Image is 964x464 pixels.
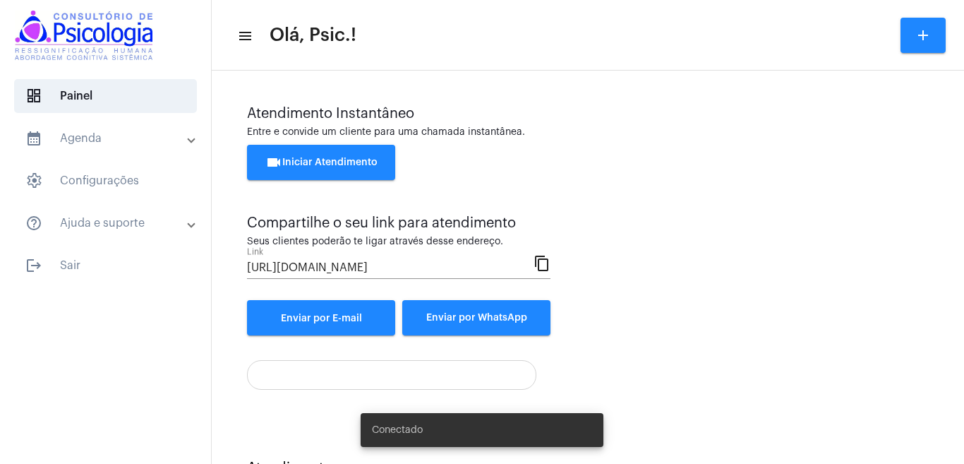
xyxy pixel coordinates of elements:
[534,254,550,271] mat-icon: content_copy
[14,164,197,198] span: Configurações
[265,157,378,167] span: Iniciar Atendimento
[265,154,282,171] mat-icon: videocam
[25,172,42,189] span: sidenav icon
[237,28,251,44] mat-icon: sidenav icon
[247,127,929,138] div: Entre e convide um cliente para uma chamada instantânea.
[247,237,550,247] div: Seus clientes poderão te ligar através desse endereço.
[8,121,211,155] mat-expansion-panel-header: sidenav iconAgenda
[270,24,356,47] span: Olá, Psic.!
[402,300,550,335] button: Enviar por WhatsApp
[247,300,395,335] a: Enviar por E-mail
[426,313,527,323] span: Enviar por WhatsApp
[25,130,188,147] mat-panel-title: Agenda
[915,27,932,44] mat-icon: add
[25,215,42,232] mat-icon: sidenav icon
[247,106,929,121] div: Atendimento Instantâneo
[25,257,42,274] mat-icon: sidenav icon
[247,215,550,231] div: Compartilhe o seu link para atendimento
[14,79,197,113] span: Painel
[8,206,211,240] mat-expansion-panel-header: sidenav iconAjuda e suporte
[281,314,362,323] span: Enviar por E-mail
[11,7,156,64] img: logomarcaconsultorio.jpeg
[14,249,197,282] span: Sair
[25,130,42,147] mat-icon: sidenav icon
[247,145,395,180] button: Iniciar Atendimento
[25,88,42,105] span: sidenav icon
[25,215,188,232] mat-panel-title: Ajuda e suporte
[372,423,423,437] span: Conectado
